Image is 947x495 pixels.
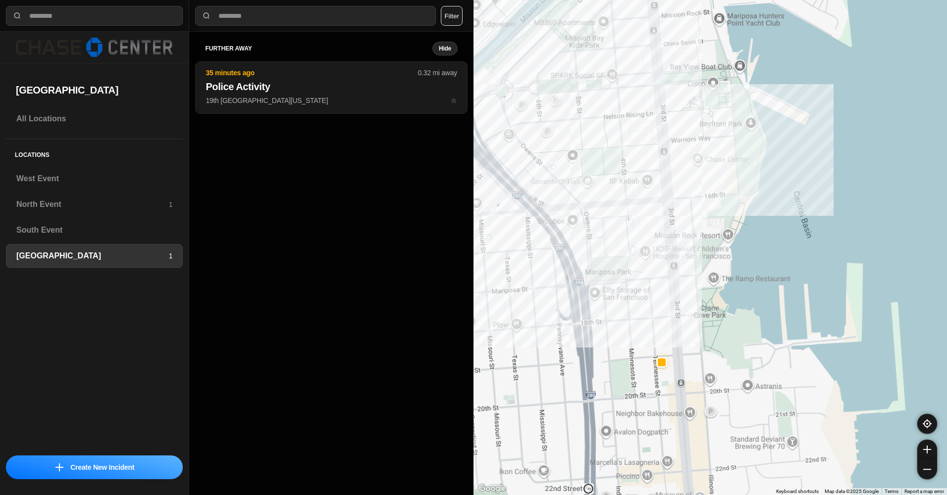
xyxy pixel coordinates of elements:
p: 1 [169,199,173,209]
h3: [GEOGRAPHIC_DATA] [16,250,169,262]
p: 0.32 mi away [418,68,457,78]
img: icon [55,463,63,471]
button: recenter [917,414,937,434]
img: logo [16,38,173,57]
p: 1 [169,251,173,261]
h3: West Event [16,173,172,185]
span: Map data ©2025 Google [825,489,879,494]
button: zoom-out [917,459,937,479]
a: South Event [6,218,183,242]
img: zoom-out [923,465,931,473]
img: zoom-in [923,445,931,453]
button: 35 minutes ago0.32 mi awayPolice Activity19th [GEOGRAPHIC_DATA][US_STATE]star [195,61,468,114]
button: Hide [432,42,458,55]
p: Create New Incident [70,462,134,472]
a: Terms (opens in new tab) [885,489,898,494]
img: Google [476,482,509,495]
a: 35 minutes ago0.32 mi awayPolice Activity19th [GEOGRAPHIC_DATA][US_STATE]star [195,96,468,104]
img: search [12,11,22,21]
a: Report a map error [904,489,944,494]
a: West Event [6,167,183,191]
button: Filter [441,6,463,26]
button: Keyboard shortcuts [776,488,819,495]
h5: Locations [6,139,183,167]
h3: South Event [16,224,172,236]
h3: All Locations [16,113,172,125]
button: iconCreate New Incident [6,455,183,479]
small: Hide [439,45,451,52]
p: 35 minutes ago [206,68,418,78]
h3: North Event [16,198,169,210]
a: North Event1 [6,193,183,216]
button: zoom-in [917,440,937,459]
p: 19th [GEOGRAPHIC_DATA][US_STATE] [206,96,457,105]
a: Open this area in Google Maps (opens a new window) [476,482,509,495]
span: star [451,97,457,104]
h2: [GEOGRAPHIC_DATA] [16,83,173,97]
a: All Locations [6,107,183,131]
img: search [202,11,211,21]
a: [GEOGRAPHIC_DATA]1 [6,244,183,268]
h2: Police Activity [206,80,457,94]
h5: further away [205,45,432,52]
img: recenter [923,419,932,428]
